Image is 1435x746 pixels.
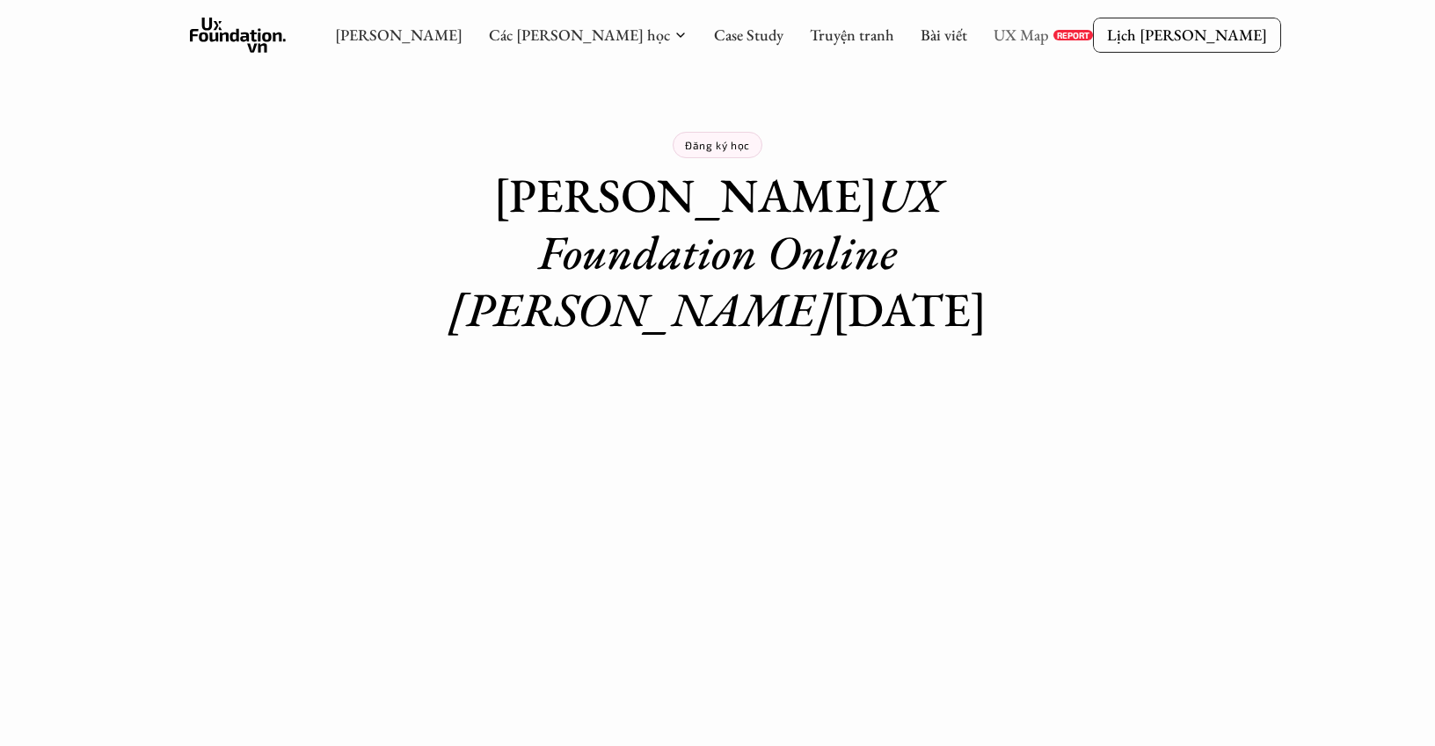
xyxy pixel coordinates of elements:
[489,25,670,45] a: Các [PERSON_NAME] học
[714,25,783,45] a: Case Study
[335,25,463,45] a: [PERSON_NAME]
[921,25,967,45] a: Bài viết
[810,25,894,45] a: Truyện tranh
[1107,25,1267,45] p: Lịch [PERSON_NAME]
[410,167,1025,337] h1: [PERSON_NAME] [DATE]
[1053,30,1093,40] a: REPORT
[994,25,1049,45] a: UX Map
[1093,18,1281,52] a: Lịch [PERSON_NAME]
[448,164,953,340] em: UX Foundation Online [PERSON_NAME]
[685,139,750,151] p: Đăng ký học
[1057,30,1089,40] p: REPORT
